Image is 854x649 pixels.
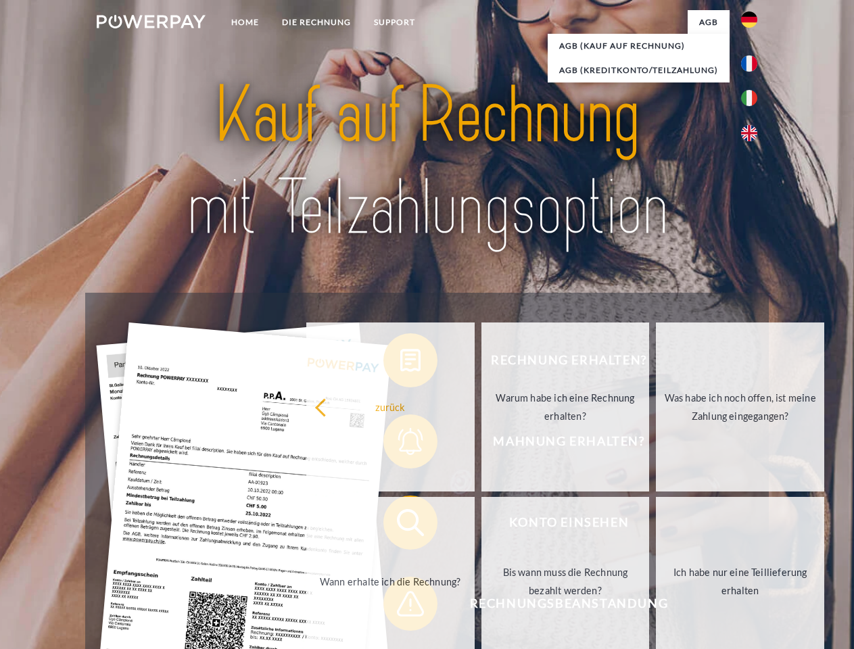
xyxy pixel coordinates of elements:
[490,563,642,600] div: Bis wann muss die Rechnung bezahlt werden?
[664,389,816,425] div: Was habe ich noch offen, ist meine Zahlung eingegangen?
[741,125,757,141] img: en
[548,58,730,82] a: AGB (Kreditkonto/Teilzahlung)
[656,322,824,491] a: Was habe ich noch offen, ist meine Zahlung eingegangen?
[314,398,467,416] div: zurück
[490,389,642,425] div: Warum habe ich eine Rechnung erhalten?
[741,11,757,28] img: de
[664,563,816,600] div: Ich habe nur eine Teillieferung erhalten
[362,10,427,34] a: SUPPORT
[688,10,730,34] a: agb
[129,65,725,259] img: title-powerpay_de.svg
[270,10,362,34] a: DIE RECHNUNG
[741,55,757,72] img: fr
[314,572,467,590] div: Wann erhalte ich die Rechnung?
[220,10,270,34] a: Home
[548,34,730,58] a: AGB (Kauf auf Rechnung)
[97,15,206,28] img: logo-powerpay-white.svg
[741,90,757,106] img: it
